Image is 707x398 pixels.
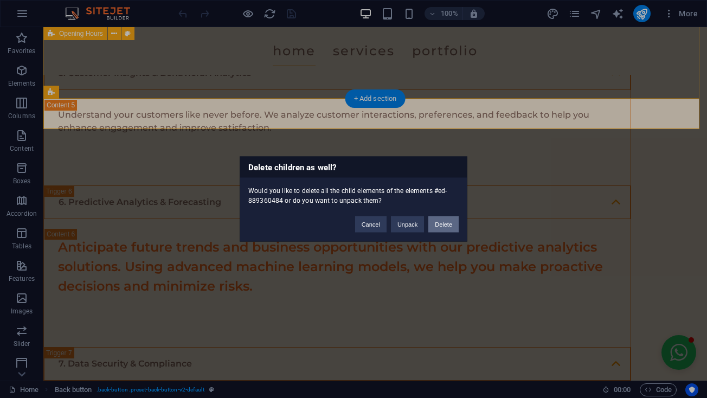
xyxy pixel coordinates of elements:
[240,157,467,178] h3: Delete children as well?
[618,308,653,343] button: Open chat window
[355,216,387,233] button: Cancel
[391,216,424,233] button: Unpack
[240,178,467,206] div: Would you like to delete all the child elements of the elements #ed-889360484 or do you want to u...
[428,216,459,233] button: Delete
